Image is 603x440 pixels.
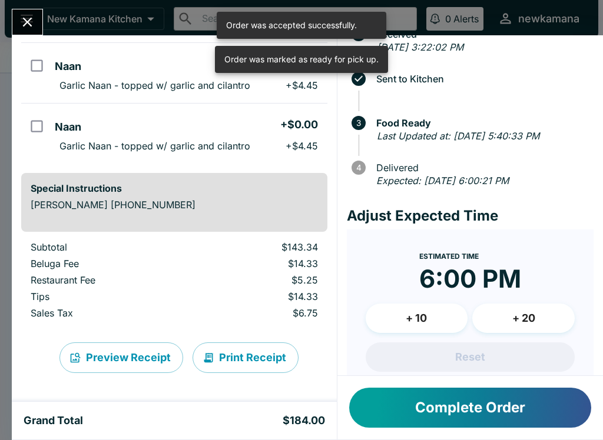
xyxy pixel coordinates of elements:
p: Sales Tax [31,307,177,319]
p: Garlic Naan - topped w/ garlic and cilantro [59,79,250,91]
button: Complete Order [349,388,591,428]
table: orders table [21,241,327,324]
p: $6.75 [196,307,317,319]
em: [DATE] 3:22:02 PM [377,41,463,53]
span: Food Ready [370,118,594,128]
p: [PERSON_NAME] [PHONE_NUMBER] [31,199,318,211]
div: Order was accepted successfully. [226,15,357,35]
span: Estimated Time [419,252,479,261]
span: Sent to Kitchen [370,74,594,84]
em: Expected: [DATE] 6:00:21 PM [376,175,509,186]
p: $143.34 [196,241,317,253]
p: Subtotal [31,241,177,253]
p: Restaurant Fee [31,274,177,286]
p: $14.33 [196,258,317,269]
button: Print Receipt [193,342,299,373]
p: Garlic Naan - topped w/ garlic and cilantro [59,140,250,152]
h5: + $0.00 [280,118,318,132]
button: Preview Receipt [59,342,183,373]
button: + 20 [472,304,575,333]
button: Close [12,9,42,35]
h5: Naan [55,120,81,134]
text: 3 [356,118,361,128]
h5: Grand Total [24,414,83,428]
p: Tips [31,291,177,302]
p: Beluga Fee [31,258,177,269]
h4: Adjust Expected Time [347,207,594,225]
h5: $184.00 [283,414,325,428]
time: 6:00 PM [419,264,521,294]
div: Order was marked as ready for pick up. [224,49,379,69]
p: + $4.45 [286,140,318,152]
span: Delivered [370,162,594,173]
button: + 10 [366,304,468,333]
p: + $4.45 [286,79,318,91]
h6: Special Instructions [31,182,318,194]
h5: Naan [55,59,81,74]
em: Last Updated at: [DATE] 5:40:33 PM [377,130,539,142]
p: $14.33 [196,291,317,302]
text: 4 [356,163,361,172]
p: $5.25 [196,274,317,286]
